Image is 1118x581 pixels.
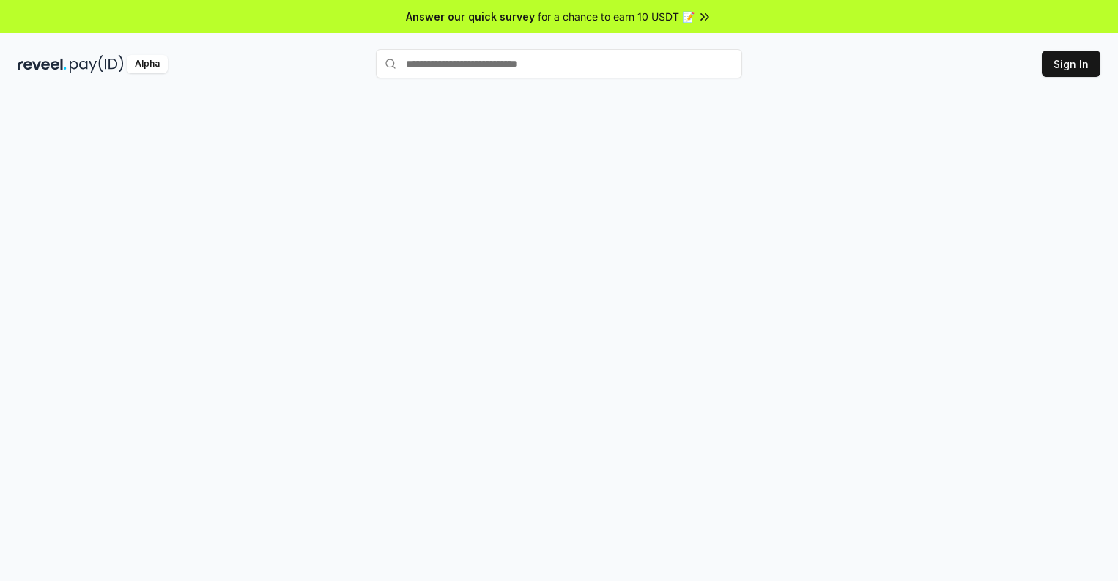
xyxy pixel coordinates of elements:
[70,55,124,73] img: pay_id
[127,55,168,73] div: Alpha
[18,55,67,73] img: reveel_dark
[1042,51,1100,77] button: Sign In
[406,9,535,24] span: Answer our quick survey
[538,9,695,24] span: for a chance to earn 10 USDT 📝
